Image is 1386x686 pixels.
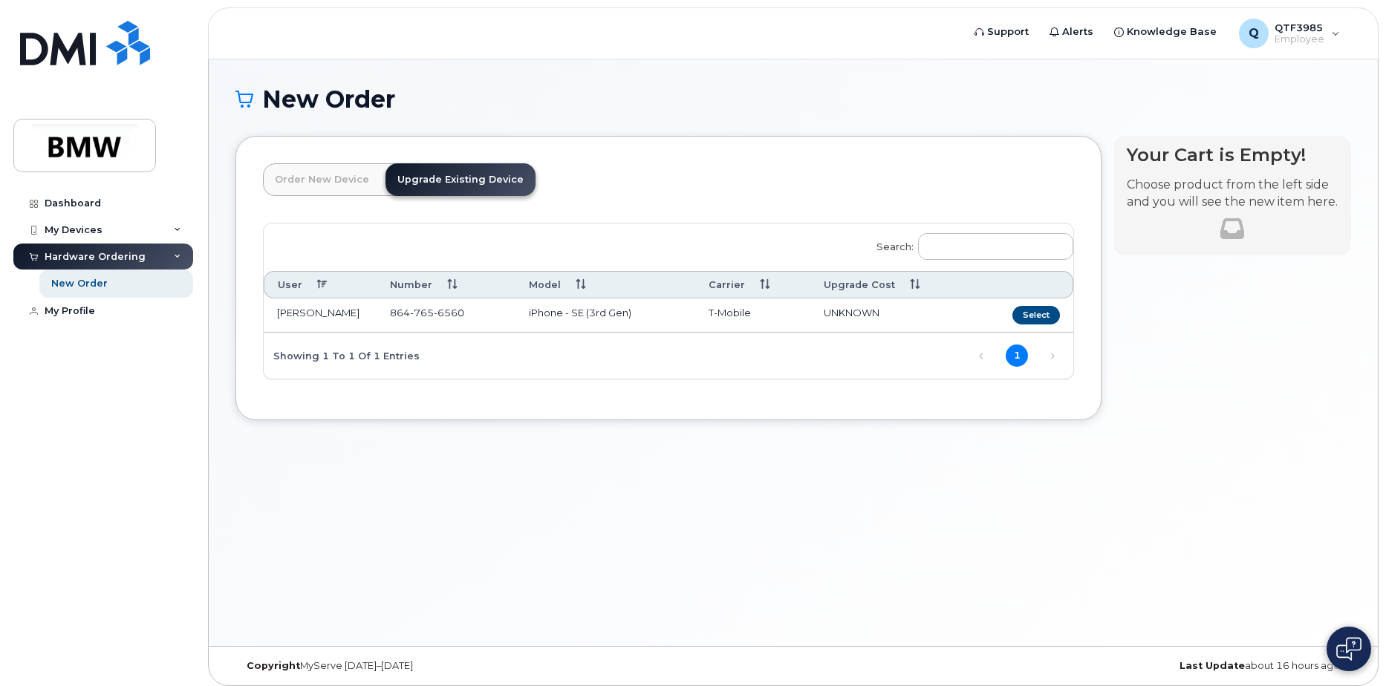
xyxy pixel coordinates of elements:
img: Open chat [1336,637,1361,661]
th: Number: activate to sort column ascending [377,271,516,298]
div: MyServe [DATE]–[DATE] [235,660,608,672]
th: Model: activate to sort column ascending [515,271,694,298]
a: Previous [970,345,992,367]
p: Choose product from the left side and you will see the new item here. [1127,177,1338,211]
button: Select [1012,306,1060,324]
strong: Copyright [247,660,300,671]
span: 765 [410,307,434,318]
input: Search: [918,233,1073,260]
h4: Your Cart is Empty! [1127,145,1338,165]
th: Carrier: activate to sort column ascending [695,271,811,298]
a: Upgrade Existing Device [385,163,536,196]
a: Order New Device [263,163,381,196]
span: 6560 [434,307,464,318]
th: User: activate to sort column descending [264,271,377,298]
div: about 16 hours ago [979,660,1351,672]
td: T-Mobile [695,298,811,333]
div: Showing 1 to 1 of 1 entries [264,342,420,367]
span: 864 [390,307,464,318]
td: [PERSON_NAME] [264,298,377,333]
th: Upgrade Cost: activate to sort column ascending [810,271,972,298]
label: Search: [867,223,1073,265]
span: UNKNOWN [824,307,879,318]
h1: New Order [235,86,1351,112]
strong: Last Update [1180,660,1245,671]
td: iPhone - SE (3rd Gen) [515,298,694,333]
a: 1 [1006,344,1028,367]
a: Next [1041,345,1064,367]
